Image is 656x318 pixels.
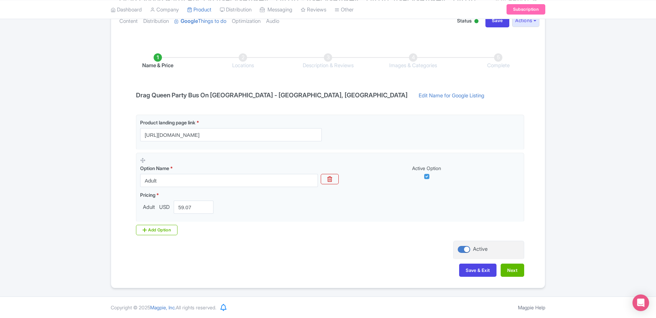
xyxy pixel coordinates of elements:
[473,16,480,27] div: Active
[371,53,456,70] li: Images & Categories
[140,128,322,141] input: Product landing page link
[119,10,138,32] a: Content
[412,165,441,171] span: Active Option
[143,10,169,32] a: Distribution
[459,264,496,277] button: Save & Exit
[632,294,649,311] div: Open Intercom Messenger
[107,304,220,311] div: Copyright © 2025 All rights reserved.
[115,53,200,70] li: Name & Price
[512,14,539,27] button: Actions
[232,10,261,32] a: Optimization
[473,245,488,253] div: Active
[457,17,472,24] span: Status
[140,165,169,171] span: Option Name
[285,53,371,70] li: Description & Reviews
[507,4,545,15] a: Subscription
[140,203,158,211] span: Adult
[132,92,412,99] h4: Drag Queen Party Bus On [GEOGRAPHIC_DATA] - [GEOGRAPHIC_DATA], [GEOGRAPHIC_DATA]
[501,264,524,277] button: Next
[518,304,545,310] a: Magpie Help
[158,203,171,211] span: USD
[136,225,177,235] div: Add Option
[174,201,213,214] input: 0.00
[266,10,279,32] a: Audio
[174,10,226,32] a: GoogleThings to do
[181,17,198,25] strong: Google
[140,174,318,187] input: Option Name
[200,53,285,70] li: Locations
[150,304,176,310] span: Magpie, Inc.
[456,53,541,70] li: Complete
[140,120,195,125] span: Product landing page link
[140,192,155,198] span: Pricing
[485,14,510,27] input: Save
[412,92,491,103] a: Edit Name for Google Listing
